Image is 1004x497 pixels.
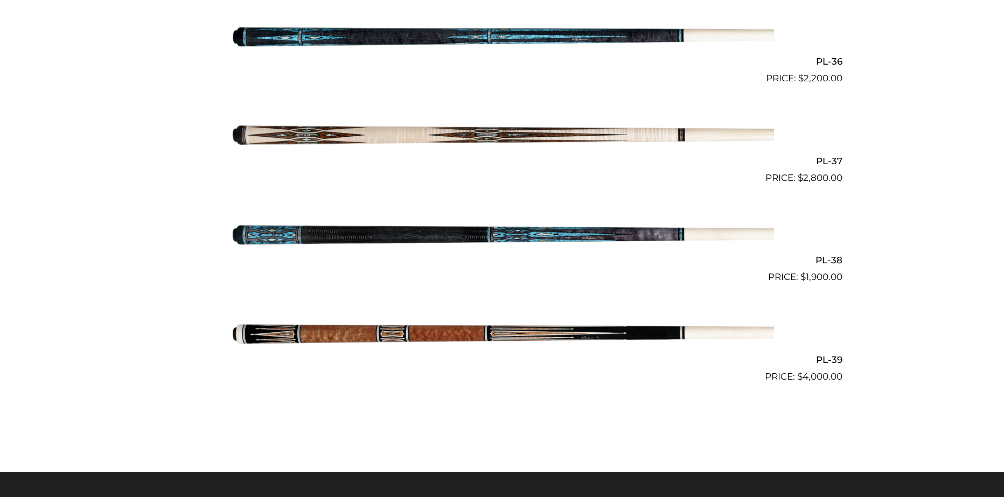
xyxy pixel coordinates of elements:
[797,371,803,382] span: $
[798,73,842,83] bdi: 2,200.00
[798,73,804,83] span: $
[798,172,803,183] span: $
[230,289,774,379] img: PL-39
[162,349,842,369] h2: PL-39
[230,90,774,180] img: PL-37
[797,371,842,382] bdi: 4,000.00
[798,172,842,183] bdi: 2,800.00
[162,190,842,284] a: PL-38 $1,900.00
[800,271,842,282] bdi: 1,900.00
[162,289,842,383] a: PL-39 $4,000.00
[162,151,842,171] h2: PL-37
[800,271,806,282] span: $
[162,90,842,185] a: PL-37 $2,800.00
[230,190,774,280] img: PL-38
[162,250,842,270] h2: PL-38
[162,52,842,72] h2: PL-36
